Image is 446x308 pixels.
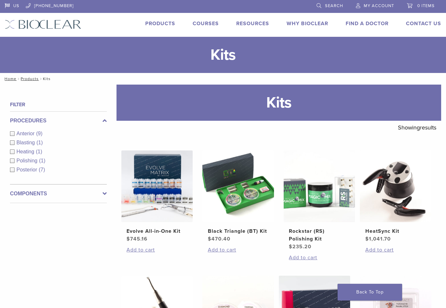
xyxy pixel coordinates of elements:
[289,243,292,250] span: $
[365,246,426,254] a: Add to cart: “HeatSync Kit”
[289,227,350,243] h2: Rockstar (RS) Polishing Kit
[398,121,436,134] p: Showing results
[284,150,355,222] img: Rockstar (RS) Polishing Kit
[121,150,193,243] a: Evolve All-in-One KitEvolve All-in-One Kit $745.16
[406,20,441,27] a: Contact Us
[208,227,269,235] h2: Black Triangle (BT) Kit
[145,20,175,27] a: Products
[202,150,274,222] img: Black Triangle (BT) Kit
[360,150,431,222] img: HeatSync Kit
[16,158,39,163] span: Polishing
[16,77,21,80] span: /
[289,243,311,250] bdi: 235.20
[284,150,355,251] a: Rockstar (RS) Polishing KitRockstar (RS) Polishing Kit $235.20
[202,150,274,243] a: Black Triangle (BT) KitBlack Triangle (BT) Kit $470.40
[16,140,36,145] span: Blasting
[39,167,45,172] span: (7)
[208,246,269,254] a: Add to cart: “Black Triangle (BT) Kit”
[325,3,343,8] span: Search
[5,20,81,29] img: Bioclear
[39,77,43,80] span: /
[127,236,130,242] span: $
[346,20,389,27] a: Find A Doctor
[127,236,147,242] bdi: 745.16
[39,158,46,163] span: (1)
[193,20,219,27] a: Courses
[365,236,391,242] bdi: 1,041.70
[36,140,43,145] span: (1)
[365,227,426,235] h2: HeatSync Kit
[127,246,187,254] a: Add to cart: “Evolve All-in-One Kit”
[208,236,230,242] bdi: 470.40
[21,77,39,81] a: Products
[10,101,107,108] h4: Filter
[127,227,187,235] h2: Evolve All-in-One Kit
[16,167,39,172] span: Posterior
[36,149,42,154] span: (1)
[360,150,431,243] a: HeatSync KitHeatSync Kit $1,041.70
[208,236,211,242] span: $
[287,20,328,27] a: Why Bioclear
[3,77,16,81] a: Home
[364,3,394,8] span: My Account
[10,190,107,198] label: Components
[338,284,402,301] a: Back To Top
[121,150,193,222] img: Evolve All-in-One Kit
[365,236,369,242] span: $
[16,131,36,136] span: Anterior
[417,3,435,8] span: 0 items
[16,149,36,154] span: Heating
[36,131,43,136] span: (9)
[289,254,350,262] a: Add to cart: “Rockstar (RS) Polishing Kit”
[236,20,269,27] a: Resources
[10,117,107,125] label: Procedures
[117,85,441,121] h1: Kits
